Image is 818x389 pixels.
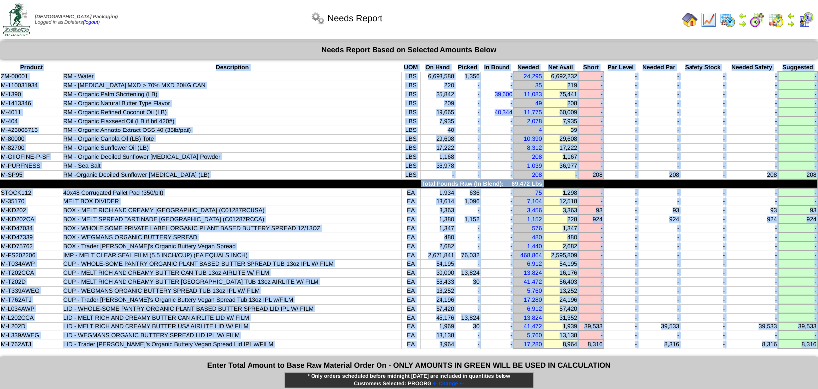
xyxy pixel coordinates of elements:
[604,126,638,134] td: -
[638,90,680,99] td: -
[778,108,818,117] td: -
[638,188,680,197] td: -
[402,233,420,242] td: EA
[495,109,513,116] a: 40,344
[787,12,795,20] img: arrowleft.gif
[455,64,481,72] th: Picked
[778,233,818,242] td: -
[455,233,481,242] td: -
[420,99,455,108] td: 209
[578,188,604,197] td: -
[680,117,726,126] td: -
[604,117,638,126] td: -
[0,99,63,108] td: M-1413346
[35,14,118,25] span: Logged in as Dpieters
[726,117,778,126] td: -
[604,64,638,72] th: Par Level
[726,224,778,233] td: -
[638,99,680,108] td: -
[638,117,680,126] td: -
[480,99,513,108] td: -
[524,91,542,98] a: 11,083
[527,162,542,169] a: 1,039
[543,90,579,99] td: 75,441
[604,233,638,242] td: -
[578,215,604,224] td: 924
[0,206,63,215] td: M-KD202
[726,134,778,143] td: -
[455,99,481,108] td: -
[402,197,420,206] td: EA
[402,224,420,233] td: EA
[726,161,778,170] td: -
[420,108,455,117] td: 19,665
[420,206,455,215] td: 3,363
[638,224,680,233] td: -
[682,12,698,28] img: home.gif
[524,323,542,330] a: 41,472
[726,215,778,224] td: 924
[420,90,455,99] td: 35,842
[527,243,542,250] a: 1,440
[480,233,513,242] td: -
[539,127,542,133] a: 4
[638,72,680,81] td: -
[524,135,542,142] a: 10,390
[726,233,778,242] td: -
[402,72,420,81] td: LBS
[480,126,513,134] td: -
[0,197,63,206] td: M-35170
[638,215,680,224] td: 924
[63,134,401,143] td: RM - Organic Canola Oil (LB) Tote
[680,206,726,215] td: -
[726,72,778,81] td: -
[402,99,420,108] td: LBS
[578,81,604,90] td: -
[420,152,455,161] td: 1,168
[63,64,401,72] th: Description
[543,134,579,143] td: 29,608
[455,206,481,215] td: -
[524,296,542,303] a: 17,280
[543,117,579,126] td: 7,935
[420,143,455,152] td: 17,222
[527,198,542,205] a: 7,104
[420,134,455,143] td: 29,608
[402,126,420,134] td: LBS
[0,134,63,143] td: M-80000
[480,143,513,152] td: -
[527,144,542,151] a: 8,312
[310,10,326,26] img: workflow.png
[778,64,818,72] th: Suggested
[480,152,513,161] td: -
[514,64,543,72] th: Needed
[402,81,420,90] td: LBS
[768,12,784,28] img: calendarinout.gif
[750,12,765,28] img: calendarblend.gif
[604,170,638,179] td: -
[480,215,513,224] td: -
[578,143,604,152] td: -
[420,224,455,233] td: 1,347
[402,215,420,224] td: EA
[0,108,63,117] td: M-4011
[455,197,481,206] td: 1,096
[543,81,579,90] td: 219
[455,134,481,143] td: -
[420,72,455,81] td: 6,693,588
[680,197,726,206] td: -
[578,72,604,81] td: -
[455,152,481,161] td: -
[0,117,63,126] td: M-404
[63,161,401,170] td: RM - Sea Salt
[638,206,680,215] td: 93
[0,233,63,242] td: M-KD47339
[63,99,401,108] td: RM - Organic Natural Butter Type Flavor
[680,126,726,134] td: -
[63,188,401,197] td: 40x48 Corrugated Pallet Pad (350/plt)
[543,206,579,215] td: 3,363
[480,161,513,170] td: -
[455,215,481,224] td: 1,152
[0,81,63,90] td: M-110031934
[680,90,726,99] td: -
